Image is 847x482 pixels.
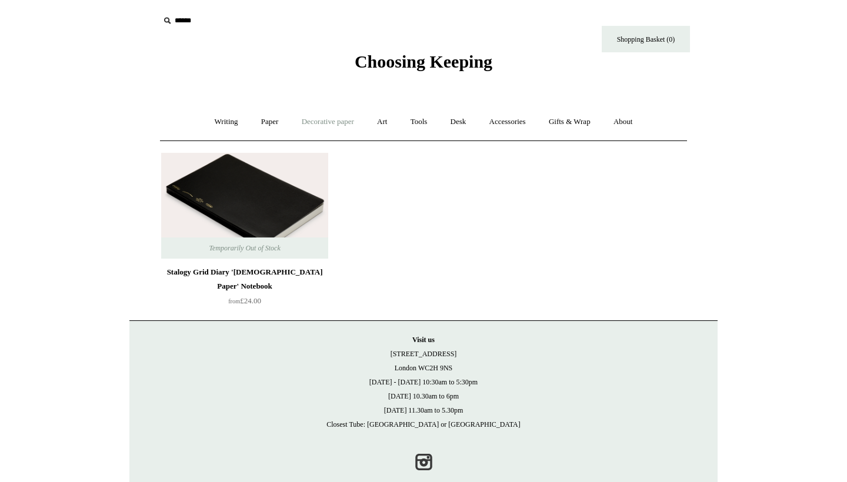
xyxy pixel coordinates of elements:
[291,106,365,138] a: Decorative paper
[602,26,690,52] a: Shopping Basket (0)
[197,237,292,259] span: Temporarily Out of Stock
[603,106,643,138] a: About
[366,106,398,138] a: Art
[412,336,435,344] strong: Visit us
[161,265,328,313] a: Stalogy Grid Diary '[DEMOGRAPHIC_DATA] Paper' Notebook from£24.00
[355,52,492,71] span: Choosing Keeping
[440,106,477,138] a: Desk
[161,153,328,259] img: Stalogy Grid Diary 'Bible Paper' Notebook
[538,106,601,138] a: Gifts & Wrap
[479,106,536,138] a: Accessories
[141,333,706,431] p: [STREET_ADDRESS] London WC2H 9NS [DATE] - [DATE] 10:30am to 5:30pm [DATE] 10.30am to 6pm [DATE] 1...
[161,153,328,259] a: Stalogy Grid Diary 'Bible Paper' Notebook Stalogy Grid Diary 'Bible Paper' Notebook Temporarily O...
[411,449,436,475] a: Instagram
[204,106,249,138] a: Writing
[228,298,240,304] span: from
[400,106,438,138] a: Tools
[164,265,325,293] div: Stalogy Grid Diary '[DEMOGRAPHIC_DATA] Paper' Notebook
[251,106,289,138] a: Paper
[355,61,492,69] a: Choosing Keeping
[228,296,261,305] span: £24.00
